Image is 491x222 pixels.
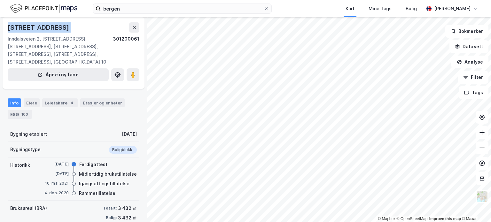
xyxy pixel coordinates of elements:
[103,206,117,211] div: Totalt:
[43,171,69,177] div: [DATE]
[118,214,137,222] div: 3 432 ㎡
[451,56,488,68] button: Analyse
[8,22,70,33] div: [STREET_ADDRESS]
[79,170,137,178] div: Midlertidig brukstillatelse
[8,68,109,81] button: Åpne i ny fane
[449,40,488,53] button: Datasett
[69,100,75,106] div: 4
[113,35,139,66] div: 301200061
[8,110,32,119] div: ESG
[458,71,488,84] button: Filter
[10,146,41,153] div: Bygningstype
[10,130,47,138] div: Bygning etablert
[434,5,471,12] div: [PERSON_NAME]
[476,190,488,203] img: Z
[445,25,488,38] button: Bokmerker
[10,204,47,212] div: Bruksareal (BRA)
[43,180,69,186] div: 10. mai 2021
[459,191,491,222] iframe: Chat Widget
[43,161,69,167] div: [DATE]
[106,215,117,220] div: Bolig:
[122,130,137,138] div: [DATE]
[459,86,488,99] button: Tags
[397,217,428,221] a: OpenStreetMap
[43,190,69,196] div: 4. des. 2020
[10,161,30,169] div: Historikk
[20,111,29,118] div: 100
[429,217,461,221] a: Improve this map
[346,5,355,12] div: Kart
[42,98,78,107] div: Leietakere
[101,4,264,13] input: Søk på adresse, matrikkel, gårdeiere, leietakere eller personer
[8,98,21,107] div: Info
[79,180,129,188] div: Igangsettingstillatelse
[8,35,113,66] div: Inndalsveien 2, [STREET_ADDRESS], [STREET_ADDRESS], [STREET_ADDRESS], [STREET_ADDRESS], [STREET_A...
[406,5,417,12] div: Bolig
[79,161,107,168] div: Ferdigattest
[24,98,40,107] div: Eiere
[83,100,122,106] div: Etasjer og enheter
[118,204,137,212] div: 3 432 ㎡
[10,3,77,14] img: logo.f888ab2527a4732fd821a326f86c7f29.svg
[378,217,395,221] a: Mapbox
[369,5,392,12] div: Mine Tags
[79,189,115,197] div: Rammetillatelse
